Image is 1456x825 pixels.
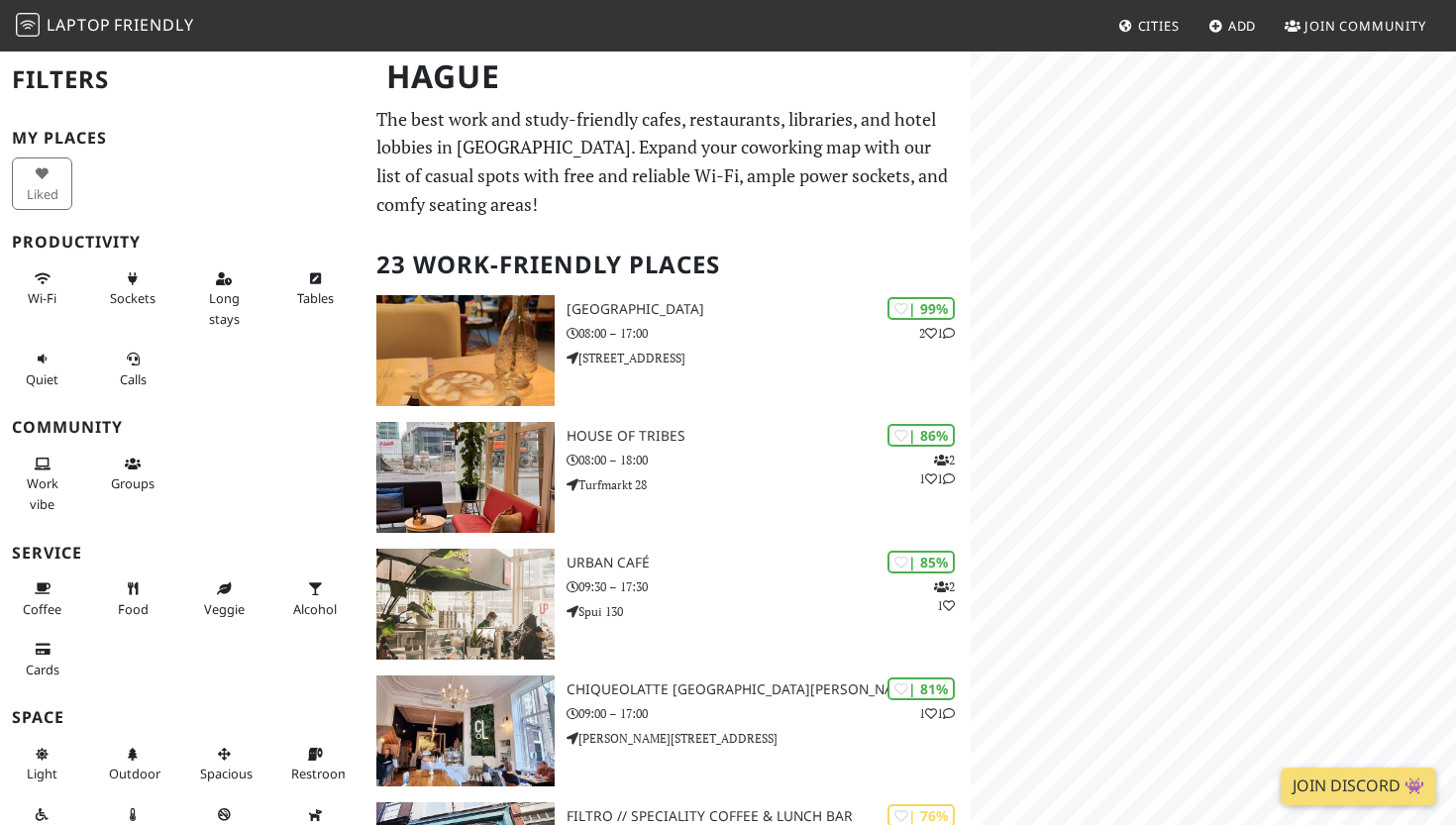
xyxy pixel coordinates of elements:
p: 08:00 – 17:00 [567,324,971,343]
img: Chiqueolatte Den Haag [376,675,555,786]
span: Friendly [114,14,193,36]
span: Add [1228,17,1257,35]
div: | 99% [887,297,955,320]
button: Restroom [285,738,346,790]
h3: Urban Café [567,555,971,571]
span: Stable Wi-Fi [28,289,56,307]
span: Natural light [27,765,57,782]
span: Restroom [291,765,350,782]
h3: Productivity [12,233,353,252]
p: 09:30 – 17:30 [567,577,971,596]
span: Outdoor area [109,765,160,782]
p: 2 1 [934,577,955,615]
span: Laptop [47,14,111,36]
a: Join Community [1277,8,1434,44]
button: Sockets [103,262,163,315]
h2: 23 Work-Friendly Places [376,235,960,295]
span: Long stays [209,289,240,327]
button: Calls [103,343,163,395]
h3: Space [12,708,353,727]
img: Barista Cafe Frederikstraat [376,295,555,406]
h3: [GEOGRAPHIC_DATA] [567,301,971,318]
div: | 85% [887,551,955,573]
span: Work-friendly tables [297,289,334,307]
p: 09:00 – 17:00 [567,704,971,723]
h3: Service [12,544,353,563]
div: | 81% [887,677,955,700]
img: Urban Café [376,549,555,660]
button: Alcohol [285,572,346,625]
p: Turfmarkt 28 [567,475,971,494]
a: House of Tribes | 86% 211 House of Tribes 08:00 – 18:00 Turfmarkt 28 [364,422,972,533]
button: Light [12,738,72,790]
button: Outdoor [103,738,163,790]
button: Coffee [12,572,72,625]
a: Cities [1110,8,1188,44]
img: House of Tribes [376,422,555,533]
h3: House of Tribes [567,428,971,445]
button: Long stays [194,262,255,335]
p: 08:00 – 18:00 [567,451,971,469]
span: Quiet [26,370,58,388]
button: Food [103,572,163,625]
p: The best work and study-friendly cafes, restaurants, libraries, and hotel lobbies in [GEOGRAPHIC_... [376,105,960,219]
button: Wi-Fi [12,262,72,315]
span: Coffee [23,600,61,618]
span: Video/audio calls [120,370,147,388]
h3: Community [12,418,353,437]
a: Add [1200,8,1265,44]
img: LaptopFriendly [16,13,40,37]
a: Barista Cafe Frederikstraat | 99% 21 [GEOGRAPHIC_DATA] 08:00 – 17:00 [STREET_ADDRESS] [364,295,972,406]
a: Join Discord 👾 [1281,768,1436,805]
h1: Hague [370,50,968,104]
button: Groups [103,448,163,500]
div: | 86% [887,424,955,447]
p: 2 1 1 [919,451,955,488]
a: LaptopFriendly LaptopFriendly [16,9,194,44]
span: Spacious [200,765,253,782]
span: Food [118,600,149,618]
span: Veggie [204,600,245,618]
h3: Filtro // Speciality Coffee & Lunch Bar [567,808,971,825]
a: Chiqueolatte Den Haag | 81% 11 Chiqueolatte [GEOGRAPHIC_DATA][PERSON_NAME] 09:00 – 17:00 [PERSON_... [364,675,972,786]
button: Tables [285,262,346,315]
p: 1 1 [919,704,955,723]
p: [PERSON_NAME][STREET_ADDRESS] [567,729,971,748]
button: Spacious [194,738,255,790]
a: Urban Café | 85% 21 Urban Café 09:30 – 17:30 Spui 130 [364,549,972,660]
button: Quiet [12,343,72,395]
button: Work vibe [12,448,72,520]
span: People working [27,474,58,512]
p: 2 1 [919,324,955,343]
h2: Filters [12,50,353,110]
h3: Chiqueolatte [GEOGRAPHIC_DATA][PERSON_NAME] [567,681,971,698]
h3: My Places [12,129,353,148]
p: [STREET_ADDRESS] [567,349,971,367]
span: Group tables [111,474,155,492]
span: Power sockets [110,289,156,307]
span: Credit cards [26,661,59,678]
p: Spui 130 [567,602,971,621]
button: Cards [12,633,72,685]
span: Join Community [1304,17,1426,35]
span: Cities [1138,17,1180,35]
span: Alcohol [293,600,337,618]
button: Veggie [194,572,255,625]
